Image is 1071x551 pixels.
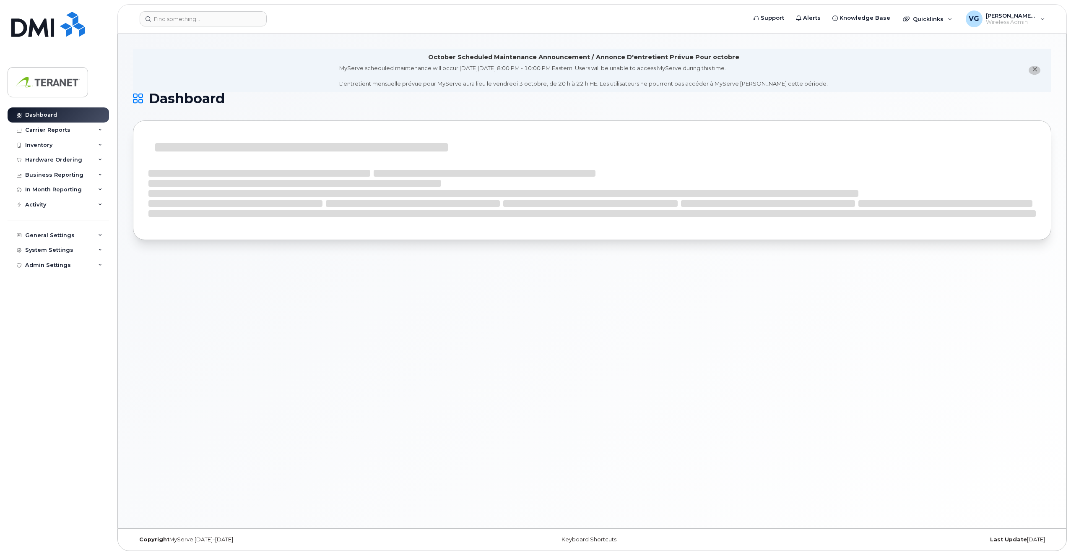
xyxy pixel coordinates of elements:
div: October Scheduled Maintenance Announcement / Annonce D'entretient Prévue Pour octobre [428,53,739,62]
strong: Copyright [139,536,169,543]
button: close notification [1029,66,1040,75]
div: MyServe [DATE]–[DATE] [133,536,439,543]
strong: Last Update [990,536,1027,543]
a: Keyboard Shortcuts [561,536,616,543]
div: [DATE] [745,536,1051,543]
div: MyServe scheduled maintenance will occur [DATE][DATE] 8:00 PM - 10:00 PM Eastern. Users will be u... [339,64,828,88]
span: Dashboard [149,92,225,105]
